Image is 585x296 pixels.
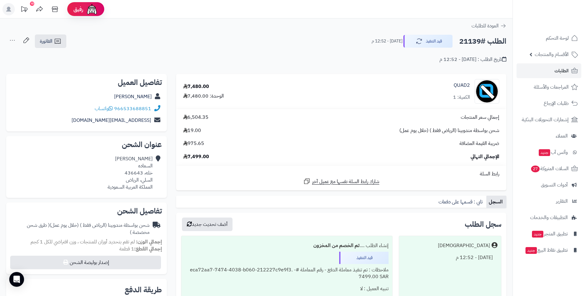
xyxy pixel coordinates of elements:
[439,56,506,63] div: تاريخ الطلب : [DATE] - 12:52 م
[134,245,162,253] strong: إجمالي القطع:
[136,238,162,246] strong: إجمالي الوزن:
[517,80,581,94] a: المراجعات والأسئلة
[525,246,568,254] span: تطبيق نقاط البيع
[11,222,150,236] div: شحن بواسطة مندوبينا (الرياض فقط ) (خلال يوم عمل)
[517,112,581,127] a: إشعارات التحويلات البنكية
[486,196,506,208] a: السجل
[517,129,581,143] a: العملاء
[183,153,209,160] span: 7,499.00
[530,164,569,173] span: السلات المتروكة
[556,197,568,206] span: التقارير
[459,140,499,147] span: ضريبة القيمة المضافة
[546,34,569,42] span: لوحة التحكم
[10,256,161,269] button: إصدار بوليصة الشحن
[517,178,581,192] a: أدوات التسويق
[183,127,201,134] span: 19.00
[72,117,151,124] a: [EMAIL_ADDRESS][DOMAIN_NAME]
[544,99,569,108] span: طلبات الإرجاع
[454,82,470,89] a: QUAD2
[438,242,490,249] div: [DEMOGRAPHIC_DATA]
[530,213,568,222] span: التطبيقات والخدمات
[436,196,486,208] a: تابي : قسمها على دفعات
[453,94,470,101] div: الكمية: 1
[86,3,98,15] img: ai-face.png
[95,105,113,112] a: واتساب
[403,35,453,48] button: قيد التنفيذ
[16,3,32,17] a: تحديثات المنصة
[372,38,402,44] small: [DATE] - 12:52 م
[303,178,379,185] a: شارك رابط السلة نفسها مع عميل آخر
[108,155,153,190] div: [PERSON_NAME] السعاده خله، 436643 السلي، الرياض المملكة العربية السعودية
[517,63,581,78] a: الطلبات
[31,238,135,246] span: لم تقم بتحديد أوزان للمنتجات ، وزن افتراضي للكل 1 كجم
[27,222,150,236] span: ( طرق شحن مخصصة )
[119,245,162,253] small: 1 قطعة
[534,83,569,91] span: المراجعات والأسئلة
[183,114,208,121] span: 6,504.35
[531,166,540,172] span: 27
[114,105,151,112] a: 966533688851
[40,38,52,45] span: الفاتورة
[517,31,581,46] a: لوحة التحكم
[525,247,537,254] span: جديد
[183,140,204,147] span: 975.65
[182,218,233,231] button: أضف تحديث جديد
[11,207,162,215] h2: تفاصيل الشحن
[517,161,581,176] a: السلات المتروكة27
[532,231,543,238] span: جديد
[183,83,209,90] div: 7,480.00
[313,242,360,249] b: تم الخصم من المخزون
[339,252,389,264] div: قيد التنفيذ
[459,35,506,48] h2: الطلب #21139
[517,243,581,258] a: تطبيق نقاط البيعجديد
[125,286,162,294] h2: طريقة الدفع
[399,127,499,134] span: شحن بواسطة مندوبينا (الرياض فقط ) (خلال يوم عمل)
[475,79,499,104] img: no_image-90x90.png
[11,79,162,86] h2: تفاصيل العميل
[517,210,581,225] a: التطبيقات والخدمات
[179,170,504,178] div: رابط السلة
[522,115,569,124] span: إشعارات التحويلات البنكية
[517,226,581,241] a: تطبيق المتجرجديد
[185,283,389,295] div: تنبيه العميل : لا
[461,114,499,121] span: إجمالي سعر المنتجات
[517,194,581,209] a: التقارير
[535,50,569,59] span: الأقسام والمنتجات
[517,145,581,160] a: وآتس آبجديد
[554,66,569,75] span: الطلبات
[465,221,501,228] h3: سجل الطلب
[185,264,389,283] div: ملاحظات : تم تنفيذ معاملة الدفع - رقم المعاملة #eca72aa7-7474-4038-b060-212227c9e9f3. - 7499.00 SAR
[472,22,506,30] a: العودة للطلبات
[517,96,581,111] a: طلبات الإرجاع
[541,181,568,189] span: أدوات التسويق
[543,17,579,30] img: logo-2.png
[73,6,83,13] span: رفيق
[30,2,34,6] div: 10
[312,178,379,185] span: شارك رابط السلة نفسها مع عميل آخر
[472,22,499,30] span: العودة للطلبات
[471,153,499,160] span: الإجمالي النهائي
[35,34,66,48] a: الفاتورة
[183,93,224,100] div: الوحدة: 7,480.00
[556,132,568,140] span: العملاء
[403,252,497,264] div: [DATE] - 12:52 م
[114,93,152,100] a: [PERSON_NAME]
[185,240,389,252] div: إنشاء الطلب ....
[539,149,550,156] span: جديد
[11,141,162,148] h2: عنوان الشحن
[9,272,24,287] div: Open Intercom Messenger
[531,230,568,238] span: تطبيق المتجر
[538,148,568,157] span: وآتس آب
